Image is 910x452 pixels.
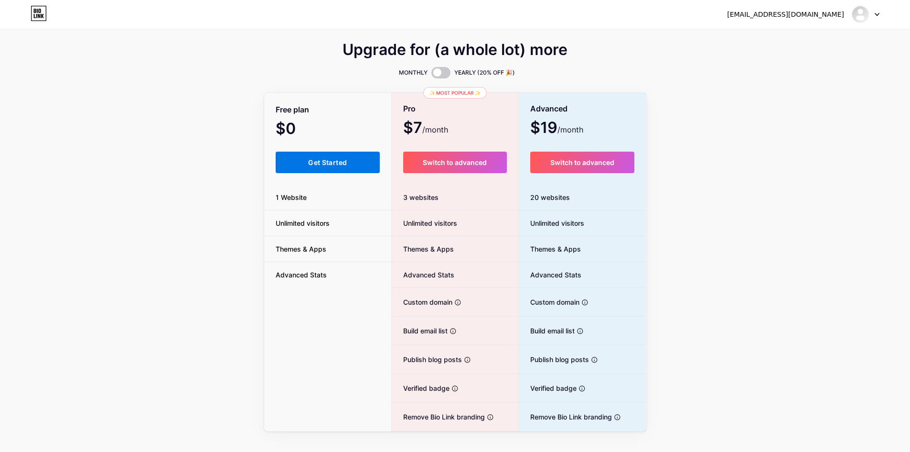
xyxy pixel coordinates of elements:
span: Themes & Apps [264,244,338,254]
span: /month [422,124,448,135]
span: Remove Bio Link branding [392,412,485,422]
div: 20 websites [519,185,646,210]
span: YEARLY (20% OFF 🎉) [454,68,515,77]
span: Themes & Apps [392,244,454,254]
span: Build email list [392,326,448,336]
span: $0 [276,123,321,136]
span: Switch to advanced [550,158,614,166]
span: $7 [403,122,448,135]
span: Advanced Stats [519,270,581,280]
span: Themes & Apps [519,244,581,254]
span: Verified badge [392,383,450,393]
span: Free plan [276,101,309,118]
span: Build email list [519,326,575,336]
span: Advanced [530,100,567,117]
span: Publish blog posts [519,354,589,364]
span: $19 [530,122,583,135]
img: baptistetowing [851,5,869,23]
span: Unlimited visitors [392,218,457,228]
span: /month [557,124,583,135]
span: Get Started [308,158,347,166]
span: MONTHLY [399,68,428,77]
span: Advanced Stats [392,270,454,280]
span: Upgrade for (a whole lot) more [343,44,567,55]
span: Advanced Stats [264,270,338,280]
span: Remove Bio Link branding [519,412,612,422]
div: 3 websites [392,185,518,210]
span: Verified badge [519,383,577,393]
span: 1 Website [264,192,318,202]
span: Custom domain [519,297,579,307]
span: Unlimited visitors [519,218,584,228]
button: Get Started [276,152,380,173]
span: Unlimited visitors [264,218,341,228]
span: Pro [403,100,416,117]
span: Custom domain [392,297,452,307]
button: Switch to advanced [530,152,635,173]
div: [EMAIL_ADDRESS][DOMAIN_NAME] [727,10,844,20]
span: Publish blog posts [392,354,462,364]
div: ✨ Most popular ✨ [423,87,487,99]
span: Switch to advanced [423,158,487,166]
button: Switch to advanced [403,152,507,173]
